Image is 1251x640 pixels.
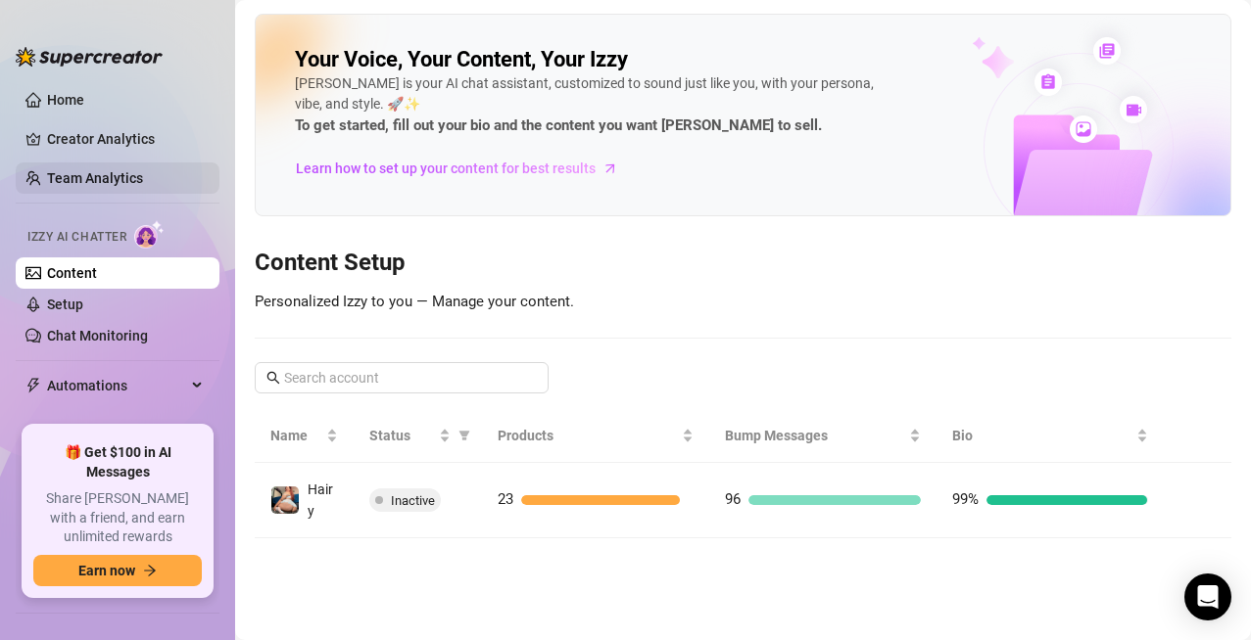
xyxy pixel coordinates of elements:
[271,486,299,514] img: Hairy
[47,92,84,108] a: Home
[25,378,41,393] span: thunderbolt
[295,116,822,134] strong: To get started, fill out your bio and the content you want [PERSON_NAME] to sell.
[134,220,165,249] img: AI Chatter
[725,425,905,446] span: Bump Messages
[937,409,1164,463] th: Bio
[369,425,435,446] span: Status
[458,430,470,441] span: filter
[47,265,97,281] a: Content
[47,328,148,343] a: Chat Monitoring
[266,371,280,385] span: search
[482,409,709,463] th: Products
[295,153,633,184] a: Learn how to set up your content for best results
[498,490,513,508] span: 23
[270,425,322,446] span: Name
[27,228,126,247] span: Izzy AI Chatter
[47,170,143,186] a: Team Analytics
[354,409,482,463] th: Status
[952,425,1132,446] span: Bio
[709,409,937,463] th: Bump Messages
[295,46,628,73] h2: Your Voice, Your Content, Your Izzy
[296,158,596,179] span: Learn how to set up your content for best results
[455,421,474,450] span: filter
[47,370,186,401] span: Automations
[295,73,883,138] div: [PERSON_NAME] is your AI chat assistant, customized to sound just like you, with your persona, vi...
[255,248,1231,279] h3: Content Setup
[33,489,202,547] span: Share [PERSON_NAME] with a friend, and earn unlimited rewards
[601,159,620,178] span: arrow-right
[33,555,202,586] button: Earn nowarrow-right
[16,47,163,67] img: logo-BBDzfeDw.svg
[47,409,186,440] span: Chat Copilot
[33,443,202,481] span: 🎁 Get $100 in AI Messages
[47,123,204,155] a: Creator Analytics
[391,493,435,508] span: Inactive
[143,564,157,577] span: arrow-right
[725,490,741,508] span: 96
[952,490,979,508] span: 99%
[284,367,521,389] input: Search account
[255,293,574,310] span: Personalized Izzy to you — Manage your content.
[78,563,135,578] span: Earn now
[1184,573,1231,620] div: Open Intercom Messenger
[308,481,333,519] span: Hairy
[498,425,678,446] span: Products
[255,409,354,463] th: Name
[927,16,1230,215] img: ai-chatter-content-library-cLFOSyPT.png
[47,297,83,312] a: Setup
